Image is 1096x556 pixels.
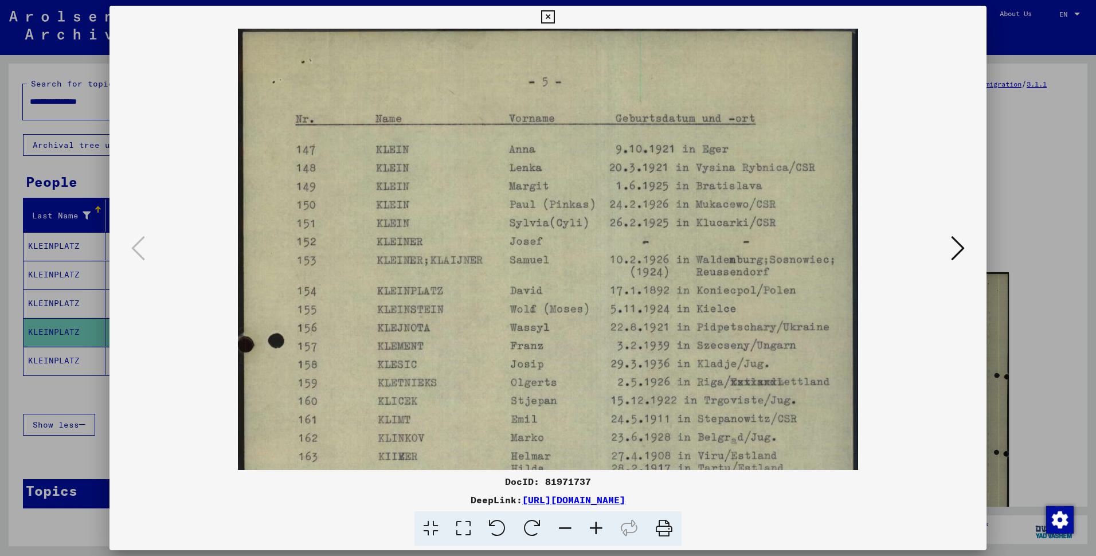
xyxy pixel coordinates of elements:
[1046,506,1074,534] img: Change consent
[109,475,987,488] div: DocID: 81971737
[109,493,987,507] div: DeepLink:
[1046,506,1073,533] div: Change consent
[522,494,625,506] a: [URL][DOMAIN_NAME]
